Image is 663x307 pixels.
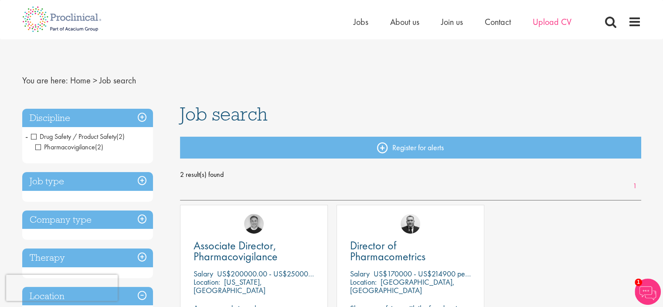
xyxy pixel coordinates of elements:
[99,75,136,86] span: Job search
[194,269,213,279] span: Salary
[22,172,153,191] h3: Job type
[194,240,314,262] a: Associate Director, Pharmacovigilance
[390,16,419,28] a: About us
[485,16,511,28] a: Contact
[401,214,420,234] img: Jakub Hanas
[31,132,125,141] span: Drug Safety / Product Safety
[374,269,489,279] p: US$170000 - US$214900 per annum
[217,269,356,279] p: US$200000.00 - US$250000.00 per annum
[180,168,641,181] span: 2 result(s) found
[116,132,125,141] span: (2)
[70,75,91,86] a: breadcrumb link
[6,275,118,301] iframe: reCAPTCHA
[22,75,68,86] span: You are here:
[635,279,642,286] span: 1
[350,269,370,279] span: Salary
[533,16,571,28] a: Upload CV
[35,142,95,152] span: Pharmacovigilance
[194,277,220,287] span: Location:
[180,102,268,126] span: Job search
[35,142,103,152] span: Pharmacovigilance
[629,181,641,191] a: 1
[441,16,463,28] a: Join us
[350,240,471,262] a: Director of Pharmacometrics
[635,279,661,305] img: Chatbot
[194,277,265,295] p: [US_STATE], [GEOGRAPHIC_DATA]
[93,75,97,86] span: >
[22,210,153,229] h3: Company type
[194,238,278,264] span: Associate Director, Pharmacovigilance
[350,238,425,264] span: Director of Pharmacometrics
[22,248,153,267] h3: Therapy
[31,132,116,141] span: Drug Safety / Product Safety
[244,214,264,234] img: Bo Forsen
[350,277,377,287] span: Location:
[95,142,103,152] span: (2)
[354,16,368,28] a: Jobs
[180,137,641,159] a: Register for alerts
[25,130,28,143] span: -
[22,109,153,128] h3: Discipline
[350,277,455,295] p: [GEOGRAPHIC_DATA], [GEOGRAPHIC_DATA]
